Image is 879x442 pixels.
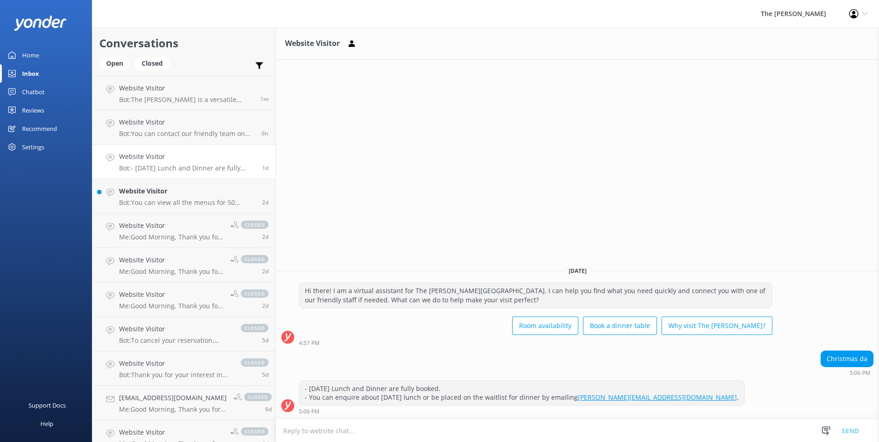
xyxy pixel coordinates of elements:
[22,101,44,119] div: Reviews
[92,76,275,110] a: Website VisitorBot:The [PERSON_NAME] is a versatile Christchurch wedding venue that suits both in...
[262,164,268,172] span: Sep 26 2025 05:06pm (UTC +12:00) Pacific/Auckland
[563,267,592,275] span: [DATE]
[241,221,268,229] span: closed
[119,405,227,414] p: Me: Good Morning, Thank you for your recent enquiry. I have passed your information onto our rese...
[119,221,223,231] h4: Website Visitor
[22,119,57,138] div: Recommend
[135,57,170,70] div: Closed
[299,283,772,307] div: Hi there! I am a virtual assistant for The [PERSON_NAME][GEOGRAPHIC_DATA]. I can help you find wh...
[119,324,232,334] h4: Website Visitor
[135,58,174,68] a: Closed
[119,117,255,127] h4: Website Visitor
[92,283,275,317] a: Website VisitorMe:Good Morning, Thank you for your recent enquiry. Please provide your contact de...
[29,396,66,414] div: Support Docs
[299,381,744,405] div: - [DATE] Lunch and Dinner are fully booked. - You can enquire about [DATE] lunch or be placed on ...
[244,393,272,401] span: closed
[92,214,275,248] a: Website VisitorMe:Good Morning, Thank you for your enquiry. Please provide your contact details o...
[22,46,39,64] div: Home
[119,427,223,437] h4: Website Visitor
[241,255,268,263] span: closed
[821,369,873,376] div: Sep 26 2025 05:06pm (UTC +12:00) Pacific/Auckland
[22,138,44,156] div: Settings
[14,16,67,31] img: yonder-white-logo.png
[119,198,255,207] p: Bot: You can view all the menus for 50 Bistro, including seasonal, health-wise, and plant-focused...
[99,57,130,70] div: Open
[119,186,255,196] h4: Website Visitor
[241,358,268,367] span: closed
[40,414,53,433] div: Help
[662,317,772,335] button: Why visit The [PERSON_NAME]?
[299,409,320,414] strong: 5:06 PM
[850,370,870,376] strong: 5:06 PM
[262,130,268,137] span: Sep 27 2025 03:48pm (UTC +12:00) Pacific/Auckland
[241,427,268,436] span: closed
[119,393,227,403] h4: [EMAIL_ADDRESS][DOMAIN_NAME]
[119,289,223,300] h4: Website Visitor
[262,302,268,310] span: Sep 25 2025 07:56am (UTC +12:00) Pacific/Auckland
[262,371,268,379] span: Sep 22 2025 02:05am (UTC +12:00) Pacific/Auckland
[299,340,320,346] strong: 4:57 PM
[262,198,268,206] span: Sep 25 2025 05:38pm (UTC +12:00) Pacific/Auckland
[299,408,745,414] div: Sep 26 2025 05:06pm (UTC +12:00) Pacific/Auckland
[119,267,223,276] p: Me: Good Morning, Thank you for your enquiry. I can confirm that the windows in the room have the...
[821,351,873,367] div: Christmas da
[119,371,232,379] p: Bot: Thank you for your interest in working at The [PERSON_NAME]. Any vacancies will be advertise...
[578,393,737,402] a: [PERSON_NAME][EMAIL_ADDRESS][DOMAIN_NAME]
[22,83,45,101] div: Chatbot
[99,34,268,52] h2: Conversations
[260,95,268,103] span: Sep 27 2025 09:56pm (UTC +12:00) Pacific/Auckland
[119,336,232,345] p: Bot: To cancel your reservation, please contact our friendly team at [PHONE_NUMBER] or email [EMA...
[119,96,253,104] p: Bot: The [PERSON_NAME] is a versatile Christchurch wedding venue that suits both intimate pre-wed...
[512,317,578,335] button: Room availability
[92,145,275,179] a: Website VisitorBot:- [DATE] Lunch and Dinner are fully booked. - You can enquire about [DATE] lun...
[92,179,275,214] a: Website VisitorBot:You can view all the menus for 50 Bistro, including seasonal, health-wise, and...
[92,386,275,420] a: [EMAIL_ADDRESS][DOMAIN_NAME]Me:Good Morning, Thank you for your recent enquiry. I have passed you...
[119,302,223,310] p: Me: Good Morning, Thank you for your recent enquiry. Please provide your contact details and I ca...
[241,289,268,298] span: closed
[262,336,268,344] span: Sep 22 2025 03:09pm (UTC +12:00) Pacific/Auckland
[119,130,255,138] p: Bot: You can contact our friendly team on [PHONE_NUMBER] or email [EMAIL_ADDRESS][DOMAIN_NAME].
[119,358,232,368] h4: Website Visitor
[92,317,275,351] a: Website VisitorBot:To cancel your reservation, please contact our friendly team at [PHONE_NUMBER]...
[265,405,272,413] span: Sep 21 2025 08:06am (UTC +12:00) Pacific/Auckland
[262,233,268,241] span: Sep 25 2025 07:57am (UTC +12:00) Pacific/Auckland
[119,164,255,172] p: Bot: - [DATE] Lunch and Dinner are fully booked. - You can enquire about [DATE] lunch or be place...
[119,83,253,93] h4: Website Visitor
[299,340,772,346] div: Sep 26 2025 04:57pm (UTC +12:00) Pacific/Auckland
[92,351,275,386] a: Website VisitorBot:Thank you for your interest in working at The [PERSON_NAME]. Any vacancies wil...
[92,248,275,283] a: Website VisitorMe:Good Morning, Thank you for your enquiry. I can confirm that the windows in the...
[285,38,340,50] h3: Website Visitor
[241,324,268,332] span: closed
[99,58,135,68] a: Open
[583,317,657,335] button: Book a dinner table
[262,267,268,275] span: Sep 25 2025 07:57am (UTC +12:00) Pacific/Auckland
[119,233,223,241] p: Me: Good Morning, Thank you for your enquiry. Please provide your contact details our restaurant ...
[119,255,223,265] h4: Website Visitor
[92,110,275,145] a: Website VisitorBot:You can contact our friendly team on [PHONE_NUMBER] or email [EMAIL_ADDRESS][D...
[22,64,39,83] div: Inbox
[119,152,255,162] h4: Website Visitor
